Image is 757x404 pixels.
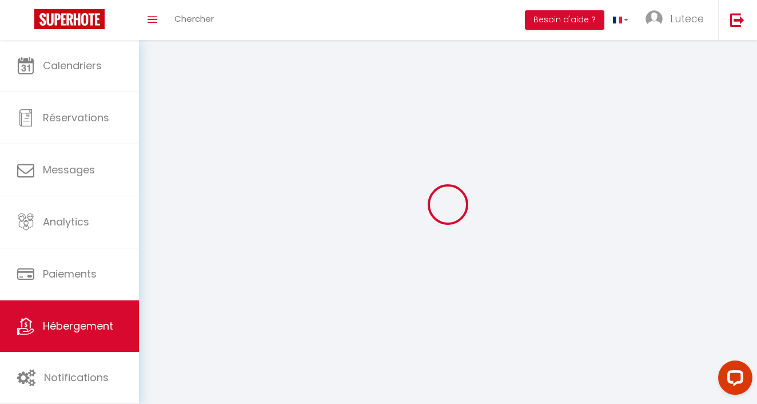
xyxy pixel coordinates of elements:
span: Lutece [670,11,704,26]
img: logout [730,13,744,27]
span: Notifications [44,370,109,385]
span: Paiements [43,267,97,281]
span: Messages [43,163,95,177]
iframe: LiveChat chat widget [709,356,757,404]
span: Hébergement [43,319,113,333]
span: Chercher [174,13,214,25]
img: Super Booking [34,9,105,29]
button: Besoin d'aide ? [525,10,604,30]
img: ... [646,10,663,27]
span: Analytics [43,215,89,229]
span: Calendriers [43,58,102,73]
span: Réservations [43,110,109,125]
